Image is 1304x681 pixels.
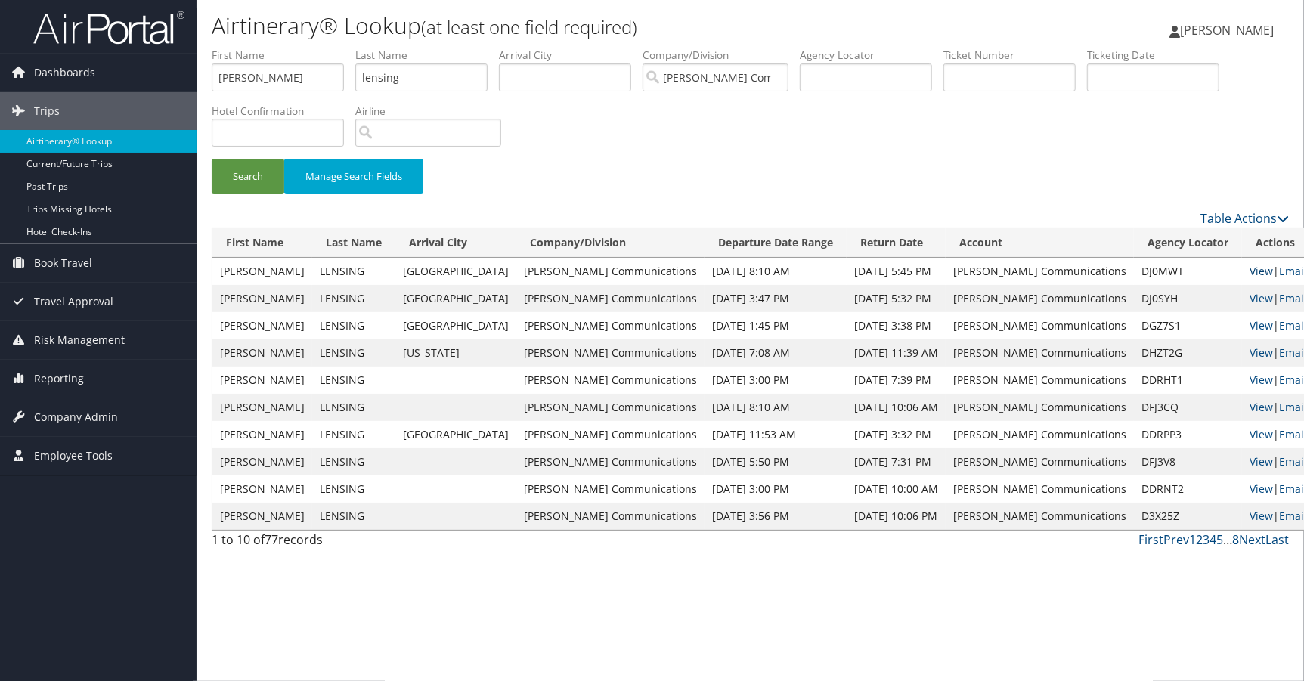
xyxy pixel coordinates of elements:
[312,312,395,339] td: LENSING
[516,367,705,394] td: [PERSON_NAME] Communications
[1250,454,1273,469] a: View
[212,159,284,194] button: Search
[516,258,705,285] td: [PERSON_NAME] Communications
[1134,421,1242,448] td: DDRPP3
[705,339,847,367] td: [DATE] 7:08 AM
[34,54,95,91] span: Dashboards
[33,10,184,45] img: airportal-logo.png
[516,285,705,312] td: [PERSON_NAME] Communications
[395,258,516,285] td: [GEOGRAPHIC_DATA]
[705,312,847,339] td: [DATE] 1:45 PM
[946,339,1134,367] td: [PERSON_NAME] Communications
[516,312,705,339] td: [PERSON_NAME] Communications
[1134,367,1242,394] td: DDRHT1
[705,285,847,312] td: [DATE] 3:47 PM
[212,531,464,556] div: 1 to 10 of records
[312,367,395,394] td: LENSING
[1134,475,1242,503] td: DDRNT2
[421,14,637,39] small: (at least one field required)
[1134,394,1242,421] td: DFJ3CQ
[847,421,946,448] td: [DATE] 3:32 PM
[212,312,312,339] td: [PERSON_NAME]
[212,367,312,394] td: [PERSON_NAME]
[946,312,1134,339] td: [PERSON_NAME] Communications
[312,503,395,530] td: LENSING
[1223,531,1232,548] span: …
[946,394,1134,421] td: [PERSON_NAME] Communications
[943,48,1087,63] label: Ticket Number
[946,285,1134,312] td: [PERSON_NAME] Communications
[1087,48,1231,63] label: Ticketing Date
[1216,531,1223,548] a: 5
[212,448,312,475] td: [PERSON_NAME]
[34,92,60,130] span: Trips
[265,531,278,548] span: 77
[212,285,312,312] td: [PERSON_NAME]
[847,503,946,530] td: [DATE] 10:06 PM
[284,159,423,194] button: Manage Search Fields
[355,48,499,63] label: Last Name
[847,285,946,312] td: [DATE] 5:32 PM
[212,421,312,448] td: [PERSON_NAME]
[847,258,946,285] td: [DATE] 5:45 PM
[395,312,516,339] td: [GEOGRAPHIC_DATA]
[847,367,946,394] td: [DATE] 7:39 PM
[395,228,516,258] th: Arrival City: activate to sort column ascending
[312,339,395,367] td: LENSING
[946,448,1134,475] td: [PERSON_NAME] Communications
[705,228,847,258] th: Departure Date Range: activate to sort column ascending
[499,48,643,63] label: Arrival City
[1250,481,1273,496] a: View
[212,503,312,530] td: [PERSON_NAME]
[1250,264,1273,278] a: View
[1134,312,1242,339] td: DGZ7S1
[705,394,847,421] td: [DATE] 8:10 AM
[395,339,516,367] td: [US_STATE]
[312,394,395,421] td: LENSING
[946,258,1134,285] td: [PERSON_NAME] Communications
[212,228,312,258] th: First Name: activate to sort column ascending
[705,258,847,285] td: [DATE] 8:10 AM
[516,228,705,258] th: Company/Division
[516,475,705,503] td: [PERSON_NAME] Communications
[946,475,1134,503] td: [PERSON_NAME] Communications
[946,421,1134,448] td: [PERSON_NAME] Communications
[1134,503,1242,530] td: D3X25Z
[395,285,516,312] td: [GEOGRAPHIC_DATA]
[1250,400,1273,414] a: View
[212,475,312,503] td: [PERSON_NAME]
[312,475,395,503] td: LENSING
[395,421,516,448] td: [GEOGRAPHIC_DATA]
[1265,531,1289,548] a: Last
[212,48,355,63] label: First Name
[946,228,1134,258] th: Account: activate to sort column ascending
[1134,258,1242,285] td: DJ0MWT
[212,10,930,42] h1: Airtinerary® Lookup
[1200,210,1289,227] a: Table Actions
[643,48,800,63] label: Company/Division
[705,503,847,530] td: [DATE] 3:56 PM
[34,283,113,320] span: Travel Approval
[312,228,395,258] th: Last Name: activate to sort column ascending
[847,448,946,475] td: [DATE] 7:31 PM
[516,503,705,530] td: [PERSON_NAME] Communications
[1189,531,1196,548] a: 1
[847,339,946,367] td: [DATE] 11:39 AM
[1134,228,1242,258] th: Agency Locator: activate to sort column ascending
[1134,285,1242,312] td: DJ0SYH
[355,104,513,119] label: Airline
[1250,291,1273,305] a: View
[946,367,1134,394] td: [PERSON_NAME] Communications
[705,421,847,448] td: [DATE] 11:53 AM
[1210,531,1216,548] a: 4
[1138,531,1163,548] a: First
[34,398,118,436] span: Company Admin
[312,421,395,448] td: LENSING
[1163,531,1189,548] a: Prev
[34,360,84,398] span: Reporting
[1180,22,1274,39] span: [PERSON_NAME]
[212,339,312,367] td: [PERSON_NAME]
[1250,427,1273,441] a: View
[1196,531,1203,548] a: 2
[34,321,125,359] span: Risk Management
